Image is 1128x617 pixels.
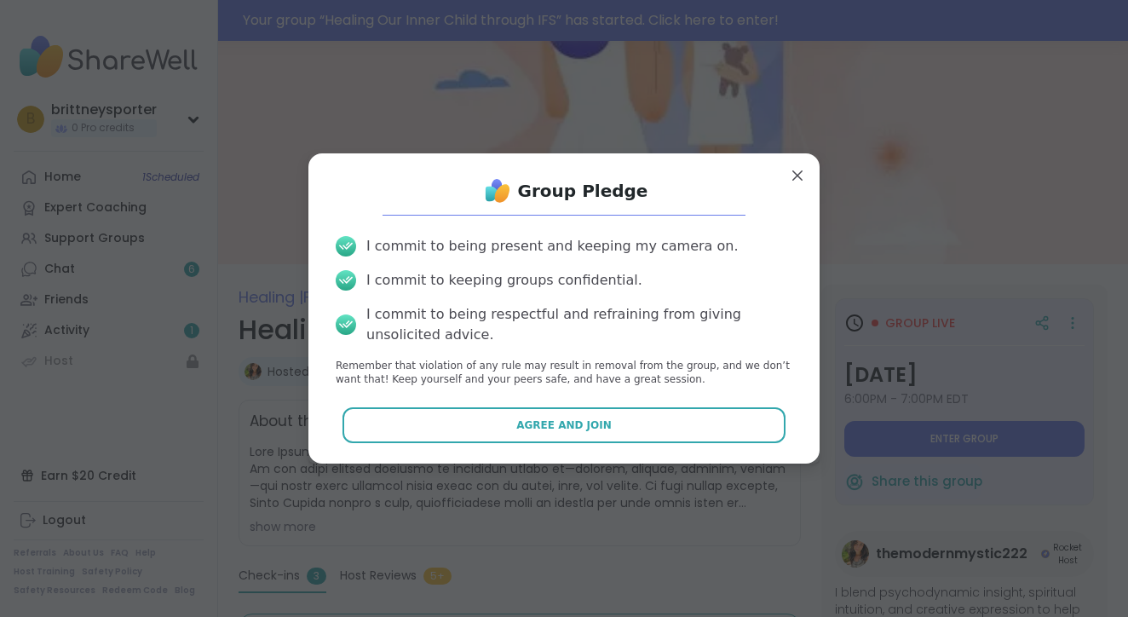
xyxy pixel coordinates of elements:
div: I commit to keeping groups confidential. [366,270,642,291]
h1: Group Pledge [518,179,648,203]
div: I commit to being respectful and refraining from giving unsolicited advice. [366,304,792,345]
p: Remember that violation of any rule may result in removal from the group, and we don’t want that!... [336,359,792,388]
img: ShareWell Logo [481,174,515,208]
span: Agree and Join [516,418,612,433]
div: I commit to being present and keeping my camera on. [366,236,738,257]
button: Agree and Join [342,407,786,443]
